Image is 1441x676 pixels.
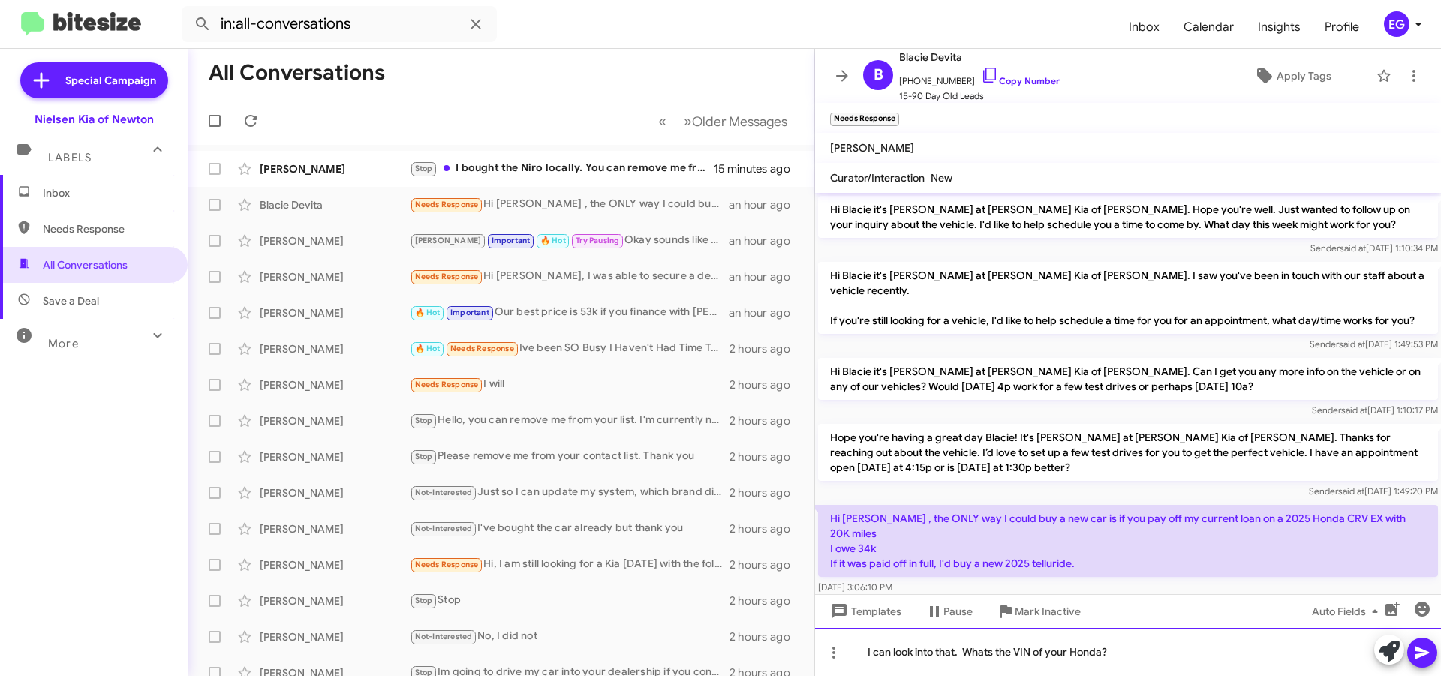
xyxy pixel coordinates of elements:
div: 2 hours ago [730,449,802,464]
div: Hi [PERSON_NAME], I was able to secure a deal with [PERSON_NAME] of [GEOGRAPHIC_DATA] in [GEOGRAP... [410,268,729,285]
p: Hi Blacie it's [PERSON_NAME] at [PERSON_NAME] Kia of [PERSON_NAME]. Hope you're well. Just wanted... [818,196,1438,238]
span: Important [492,236,531,245]
div: [PERSON_NAME] [260,305,410,320]
div: I bought the Niro locally. You can remove me from all lists please. [410,160,714,177]
span: [DATE] 3:06:10 PM [818,581,892,593]
div: Hi [PERSON_NAME] , the ONLY way I could buy a new car is if you pay off my current loan on a 2025... [410,196,729,213]
span: Sender [DATE] 1:49:53 PM [1310,338,1438,350]
p: Hi Blacie it's [PERSON_NAME] at [PERSON_NAME] Kia of [PERSON_NAME]. Can I get you any more info o... [818,358,1438,400]
span: Special Campaign [65,73,156,88]
span: [PERSON_NAME] [830,141,914,155]
div: Okay sounds like a plan. [410,232,729,249]
div: Stop [410,592,730,609]
span: [PHONE_NUMBER] [899,66,1060,89]
span: Needs Response [415,272,479,281]
span: Needs Response [450,344,514,353]
div: an hour ago [729,233,802,248]
div: 2 hours ago [730,521,802,536]
div: 2 hours ago [730,593,802,608]
span: said at [1339,338,1365,350]
button: Next [675,106,796,137]
span: Not-Interested [415,488,473,497]
div: [PERSON_NAME] [260,161,410,176]
h1: All Conversations [209,61,385,85]
span: said at [1338,485,1364,497]
button: Auto Fields [1300,598,1396,625]
div: an hour ago [729,269,802,284]
div: 2 hours ago [730,377,802,392]
span: Inbox [43,185,170,200]
div: Our best price is 53k if you finance with [PERSON_NAME]. [410,304,729,321]
div: [PERSON_NAME] [260,233,410,248]
span: Pause [943,598,973,625]
div: [PERSON_NAME] [260,449,410,464]
button: Templates [815,598,913,625]
span: Stop [415,164,433,173]
div: 2 hours ago [730,413,802,428]
span: 🔥 Hot [540,236,566,245]
div: Ive been SO Busy I Haven't Had Time To Locate Papers Showing The $750 Deposit The Dealership Reci... [410,340,730,357]
span: said at [1341,404,1367,416]
a: Profile [1313,5,1371,49]
button: Apply Tags [1215,62,1369,89]
span: Stop [415,452,433,461]
div: I will [410,376,730,393]
span: Important [450,308,489,317]
div: Hi, I am still looking for a Kia [DATE] with the following config: SX-Prestige Hybrid Exterior: I... [410,556,730,573]
button: EG [1371,11,1424,37]
div: EG [1384,11,1409,37]
div: [PERSON_NAME] [260,629,410,644]
span: Labels [48,151,92,164]
span: Sender [DATE] 1:49:20 PM [1309,485,1438,497]
div: [PERSON_NAME] [260,485,410,500]
div: Please remove me from your contact list. Thank you [410,448,730,465]
a: Inbox [1117,5,1172,49]
p: Hope you're having a great day Blacie! It's [PERSON_NAME] at [PERSON_NAME] Kia of [PERSON_NAME]. ... [818,424,1438,481]
button: Mark Inactive [985,598,1093,625]
span: Curator/Interaction [830,171,925,185]
div: No, I did not [410,628,730,645]
div: 15 minutes ago [714,161,802,176]
div: [PERSON_NAME] [260,413,410,428]
span: Needs Response [415,560,479,569]
span: Mark Inactive [1015,598,1081,625]
span: Templates [827,598,901,625]
span: More [48,337,79,350]
a: Insights [1246,5,1313,49]
div: Just so I can update my system, which brand did you purchase? [410,484,730,501]
span: Not-Interested [415,632,473,641]
div: I can look into that. Whats the VIN of your Honda? [815,628,1441,676]
div: an hour ago [729,197,802,212]
span: Needs Response [415,380,479,389]
span: Blacie Devita [899,48,1060,66]
div: 2 hours ago [730,629,802,644]
div: an hour ago [729,305,802,320]
span: Stop [415,596,433,605]
span: Calendar [1172,5,1246,49]
button: Pause [913,598,985,625]
span: said at [1340,242,1366,254]
span: Apply Tags [1277,62,1331,89]
span: Stop [415,416,433,425]
a: Copy Number [981,75,1060,86]
nav: Page navigation example [650,106,796,137]
span: 🔥 Hot [415,308,441,317]
div: [PERSON_NAME] [260,521,410,536]
span: Try Pausing [576,236,619,245]
span: » [684,112,692,131]
div: Blacie Devita [260,197,410,212]
p: Hi [PERSON_NAME] , the ONLY way I could buy a new car is if you pay off my current loan on a 2025... [818,505,1438,577]
input: Search [182,6,497,42]
span: « [658,112,666,131]
span: 🔥 Hot [415,344,441,353]
span: Auto Fields [1312,598,1384,625]
span: 15-90 Day Old Leads [899,89,1060,104]
div: Hello, you can remove me from your list. I'm currently no longer looking at this time. Will get b... [410,412,730,429]
span: Older Messages [692,113,787,130]
div: 2 hours ago [730,341,802,356]
span: All Conversations [43,257,128,272]
span: Not-Interested [415,524,473,533]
